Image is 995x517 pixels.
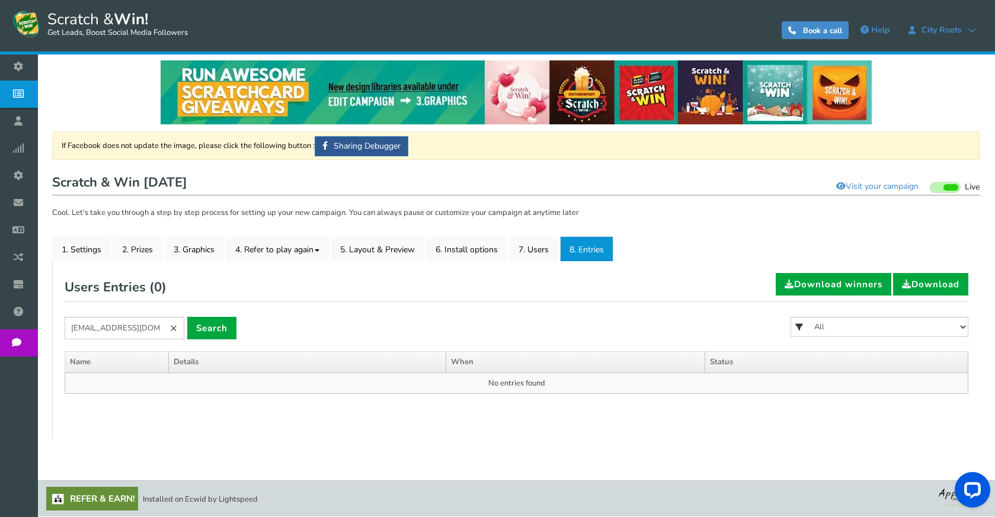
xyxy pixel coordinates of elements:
a: Scratch &Win! Get Leads, Boost Social Media Followers [12,9,188,38]
th: Details [169,352,446,373]
span: City Roots [916,25,968,35]
img: bg_logo_foot.webp [939,487,986,506]
img: Scratch and Win [12,9,41,38]
a: 1. Settings [52,236,111,261]
div: If Facebook does not update the image, please click the following button : [52,131,980,160]
a: Help [855,21,895,40]
th: Name [65,352,169,373]
a: × [163,317,184,339]
input: Search by name or email [65,317,184,339]
a: Download winners [776,273,891,296]
a: Book a call [782,21,849,39]
td: No entries found [65,373,968,394]
span: Live [965,182,980,193]
a: 6. Install options [426,236,507,261]
a: Visit your campaign [828,176,926,197]
span: Scratch & [41,9,188,38]
a: 2. Prizes [113,236,162,261]
a: 7. Users [509,236,558,261]
span: 0 [154,278,162,296]
h1: Scratch & Win [DATE] [52,172,980,195]
a: 8. Entries [560,236,613,261]
strong: Win! [114,9,148,30]
small: Get Leads, Boost Social Media Followers [47,28,188,38]
span: Installed on Ecwid by Lightspeed [143,494,258,505]
p: Cool. Let's take you through a step by step process for setting up your new campaign. You can alw... [52,207,980,219]
a: Refer & Earn! [46,487,138,510]
a: 5. Layout & Preview [331,236,424,261]
th: When [446,352,705,373]
img: festival-poster-2020.webp [161,60,872,124]
span: Help [871,24,890,36]
a: Download [893,273,968,296]
a: 4. Refer to play again [226,236,329,261]
a: 3. Graphics [164,236,224,261]
h2: Users Entries ( ) [65,273,167,301]
th: Status [705,352,968,373]
iframe: LiveChat chat widget [945,467,995,517]
span: Book a call [803,25,842,36]
a: Sharing Debugger [315,136,408,156]
a: Search [187,317,236,339]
